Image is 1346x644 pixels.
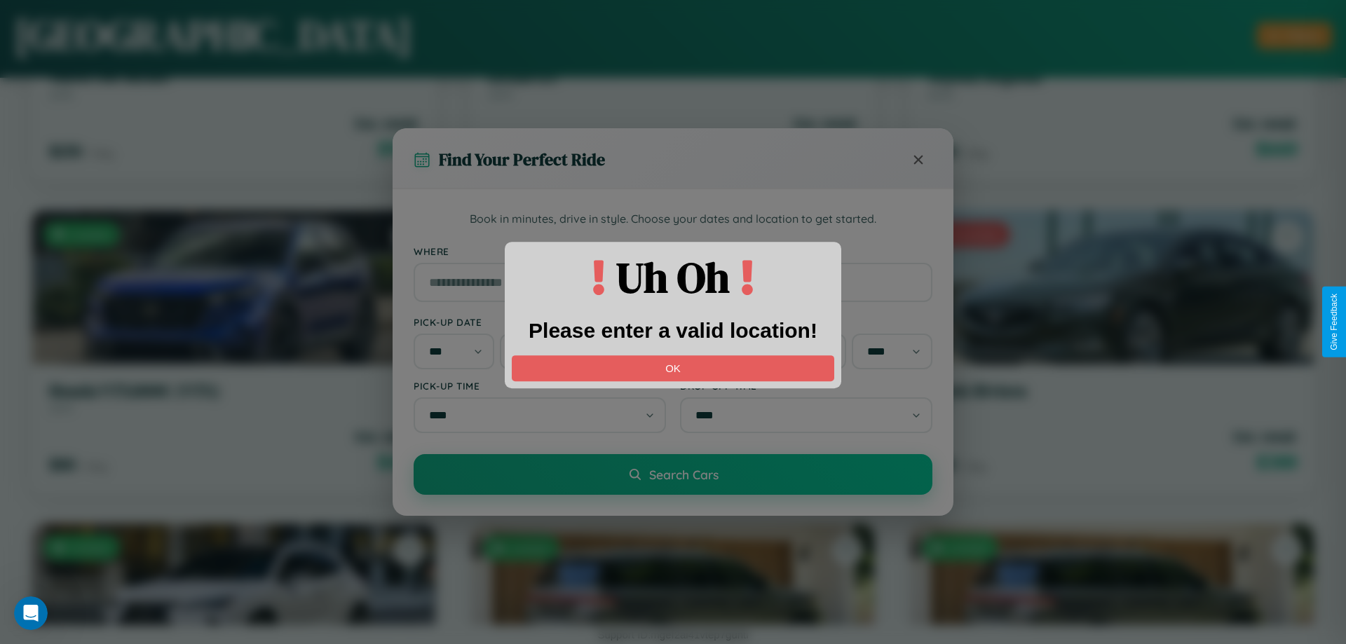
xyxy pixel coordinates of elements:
p: Book in minutes, drive in style. Choose your dates and location to get started. [414,210,932,228]
label: Pick-up Date [414,316,666,328]
h3: Find Your Perfect Ride [439,148,605,171]
span: Search Cars [649,467,719,482]
label: Drop-off Time [680,380,932,392]
label: Pick-up Time [414,380,666,392]
label: Drop-off Date [680,316,932,328]
label: Where [414,245,932,257]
